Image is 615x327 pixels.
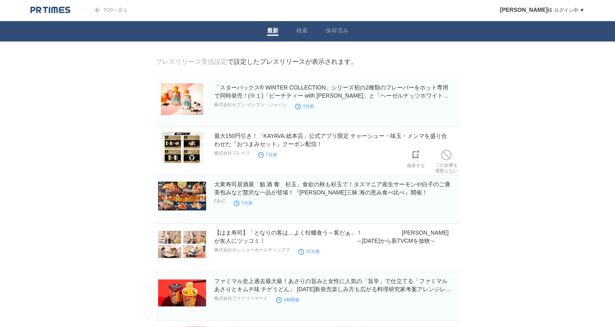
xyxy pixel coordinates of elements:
a: 最大150円引き！「KAYAVA.総本店」公式アプリ限定 チャーシュー・味玉・メンマを盛り合わせた『おつまみセット』クーポン配信！ [214,133,447,147]
img: 大衆寿司居酒屋「鮨 酒 肴 杉玉」食欲の秋も杉玉で！タスマニア産生サーモンや白子のご褒美包みなど贅沢な一品が登場！『杉玉秋三昧 海の恵み食べ比べ』開催！ [158,180,206,212]
a: この企業を受取らない [435,148,458,174]
a: 【はま寿司】「となりの客は…よく牡蠣食う～客だぁ」！ [PERSON_NAME]が友人にツッコミ！ ～[DATE]から新TVCMを放映～ [214,229,449,244]
time: 7分前 [295,104,314,109]
img: arrow.png [95,8,100,13]
a: 検索 [296,27,308,36]
div: で設定したプレスリリースが表示されます。 [156,58,357,66]
img: logo.png [30,6,70,14]
p: F&LC [214,198,226,203]
a: TOPへ戻る [83,7,128,13]
time: 1時間前 [276,297,300,302]
p: 株式会社プレナス [214,150,250,156]
img: 「スターバックス® WINTER COLLECTION」シリーズ初の2種類のフレーバーをホット専用で同時発売！(※１)「ピーチティー with ハニージンジャー」と「ヘーゼルナッツホワイトモカ」 [158,83,206,115]
time: 7分前 [234,201,253,205]
p: 株式会社セブン‐イレブン・ジャパン [214,102,287,108]
a: [PERSON_NAME]様 ログイン中 ▼ [500,7,585,13]
a: 保存済み [326,27,348,36]
time: 37分前 [298,249,320,254]
p: 株式会社ゼンショーホールディングス [214,247,290,253]
a: 保存する [407,148,425,168]
a: プレスリリース受信設定 [156,58,227,65]
span: [PERSON_NAME] [500,7,548,13]
time: 7分前 [258,152,277,157]
img: ファミマル史上過去最大級！あさりの旨みと女性に人気の「旨辛」で仕立てる「ファミマル あさりとキムチ味 チゲうどん」 10月14日（火）新発売楽しみ方も広がる料理研究家考案アレンジレシピも公開 [158,277,206,309]
a: 大衆寿司居酒屋「鮨 酒 肴 杉玉」食欲の秋も杉玉で！タスマニア産生サーモンや白子のご褒美包みなど贅沢な一品が登場！『[PERSON_NAME]三昧 海の恵み食べ比べ』開催！ [214,181,451,196]
p: 株式会社ファミリーマート [214,295,268,301]
img: 最大150円引き！「KAYAVA.総本店」公式アプリ限定 チャーシュー・味玉・メンマを盛り合わせた『おつまみセット』クーポン配信！ [158,132,206,163]
img: 【はま寿司】「となりの客は…よく牡蠣食う～客だぁ」！ 川口春奈さんが友人にツッコミ！ ～10月15日（水）から新TVCMを放映～ [158,229,206,260]
a: 最新 [267,27,278,36]
a: 「スターバックス® WINTER COLLECTION」シリーズ初の2種類のフレーバーをホット専用で同時発売！(※１)「ピーチティー with [PERSON_NAME]」と「ヘーゼルナッツホワ... [214,84,449,107]
a: ファミマル史上過去最大級！あさりの旨みと女性に人気の「旨辛」で仕立てる「ファミマル あさりとキムチ味 チゲうどん」 [DATE]新発売楽しみ方も広がる料理研究家考案アレンジレシピも公開 [214,278,452,301]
